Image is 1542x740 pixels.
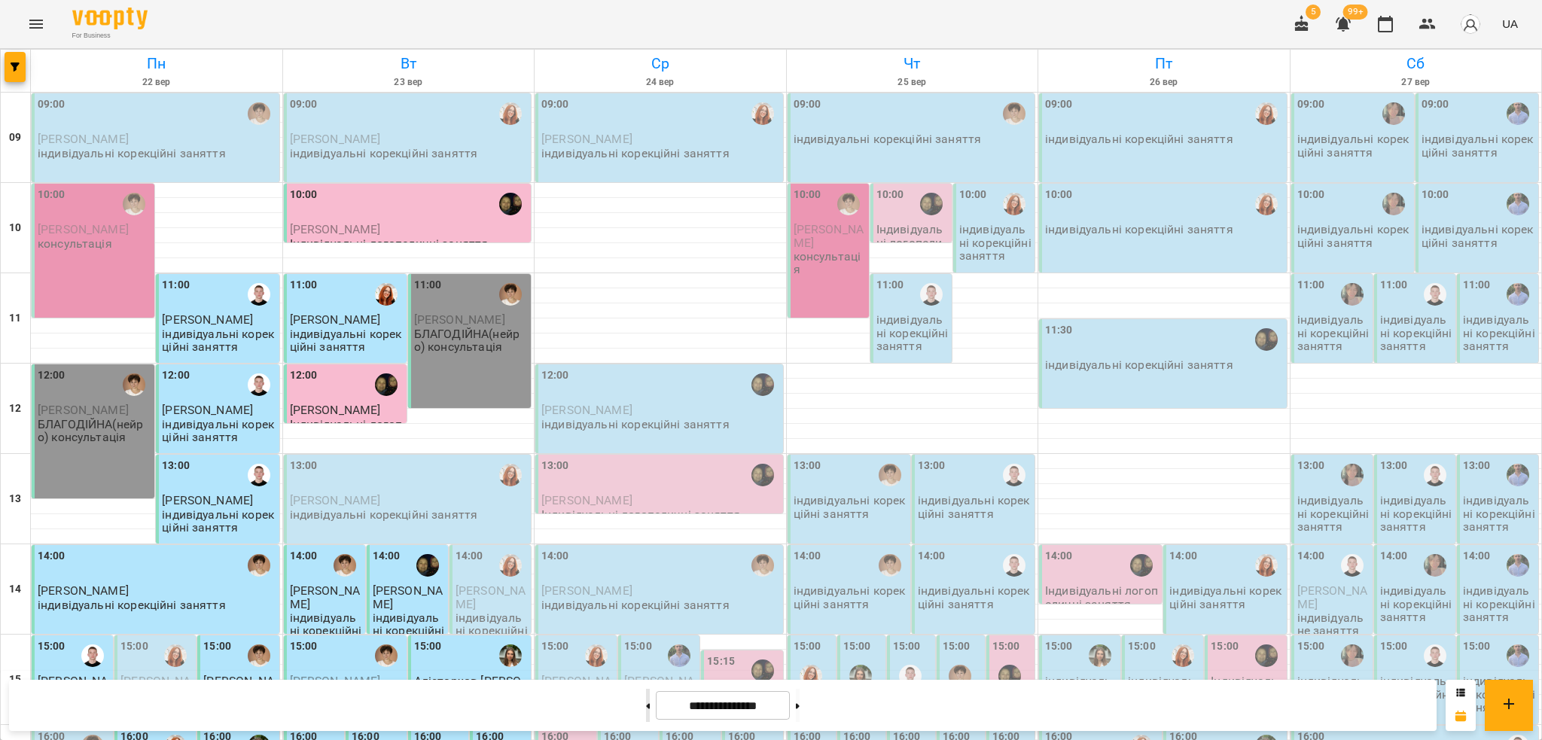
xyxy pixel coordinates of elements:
label: 15:00 [843,638,871,655]
label: 15:00 [1380,638,1408,655]
img: Марина Кириченко [949,665,971,687]
label: 10:00 [1422,187,1449,203]
label: 14:00 [541,548,569,565]
img: Гайдук Артем [81,644,104,667]
p: індивідуальні корекційні заняття [794,132,982,145]
label: 14:00 [290,548,318,565]
img: Voopty Logo [72,8,148,29]
div: Галіцька Дар'я [499,644,522,667]
span: [PERSON_NAME] [541,132,632,146]
img: Валерія Капітан [1130,554,1153,577]
div: Кобзар Зоряна [499,102,522,125]
span: [PERSON_NAME] [290,493,381,507]
h6: 14 [9,581,21,598]
label: 10:00 [794,187,821,203]
img: Марина Кириченко [375,644,398,667]
p: БЛАГОДІЙНА(нейро) консультація [414,327,528,354]
img: Марина Кириченко [1003,102,1025,125]
img: Мєдвєдєва Катерина [1341,283,1364,306]
label: 15:15 [707,653,735,670]
img: Коваль Дмитро [1507,193,1529,215]
div: Валерія Капітан [751,373,774,396]
img: Кобзар Зоряна [585,644,608,667]
label: 13:00 [1463,458,1491,474]
span: [PERSON_NAME] [541,403,632,417]
p: індивідуальне заняття [1297,611,1370,638]
label: 14:00 [1463,548,1491,565]
p: індивідуальні корекційні заняття [290,508,478,521]
span: [PERSON_NAME] [38,583,129,598]
img: Кобзар Зоряна [1172,644,1194,667]
span: [PERSON_NAME] [162,312,253,327]
p: індивідуальні корекційні заняття [1297,223,1411,249]
img: Коваль Дмитро [668,644,690,667]
img: Марина Кириченко [248,554,270,577]
div: Гайдук Артем [1341,554,1364,577]
h6: 11 [9,310,21,327]
img: Кобзар Зоряна [1003,193,1025,215]
label: 11:00 [876,277,904,294]
span: [PERSON_NAME] [162,403,253,417]
span: 5 [1306,5,1321,20]
label: 13:00 [290,458,318,474]
h6: 24 вер [537,75,784,90]
div: Валерія Капітан [920,193,943,215]
div: Кобзар Зоряна [800,665,822,687]
label: 12:00 [541,367,569,384]
span: [PERSON_NAME] [290,222,381,236]
div: Кобзар Зоряна [164,644,187,667]
div: Коваль Дмитро [1507,102,1529,125]
img: Кобзар Зоряна [1255,193,1278,215]
img: Коваль Дмитро [1507,644,1529,667]
img: Коваль Дмитро [1507,464,1529,486]
label: 09:00 [1422,96,1449,113]
div: Марина Кириченко [879,464,901,486]
label: 09:00 [38,96,66,113]
label: 11:00 [290,277,318,294]
p: індивідуальні корекційні заняття [918,584,1032,611]
p: індивідуальні корекційні заняття [1380,584,1452,623]
label: 15:00 [290,638,318,655]
img: Гайдук Артем [248,464,270,486]
img: Марина Кириченко [751,554,774,577]
div: Марина Кириченко [123,373,145,396]
label: 12:00 [162,367,190,384]
p: індивідуальні корекційні заняття [1422,223,1535,249]
img: Валерія Капітан [751,464,774,486]
label: 15:00 [794,638,821,655]
div: Кобзар Зоряна [375,283,398,306]
span: For Business [72,31,148,41]
div: Марина Кириченко [499,283,522,306]
label: 10:00 [1297,187,1325,203]
p: індивідуальні корекційні заняття [38,147,226,160]
img: Мєдвєдєва Катерина [1382,102,1405,125]
div: Марина Кириченко [248,644,270,667]
label: 15:00 [1211,638,1239,655]
h6: Сб [1293,52,1540,75]
span: [PERSON_NAME] [1297,583,1367,611]
img: Мєдвєдєва Катерина [1341,464,1364,486]
p: індивідуальні корекційні заняття [959,223,1032,262]
label: 15:00 [1128,638,1156,655]
div: Валерія Капітан [1255,644,1278,667]
img: Гайдук Артем [1003,554,1025,577]
div: Валерія Капітан [1255,328,1278,351]
label: 15:00 [38,638,66,655]
span: [PERSON_NAME] [290,132,381,146]
p: індивідуальні корекційні заняття [162,508,276,534]
div: Валерія Капітан [751,659,774,682]
label: 09:00 [1045,96,1073,113]
img: Гайдук Артем [1003,464,1025,486]
img: Валерія Капітан [416,554,439,577]
p: консультація [794,250,866,276]
label: 09:00 [541,96,569,113]
p: індивідуальні корекційні заняття [290,611,362,650]
img: Гайдук Артем [920,283,943,306]
span: [PERSON_NAME] [541,493,632,507]
p: Індивідуальні логопедичні заняття [1045,584,1159,611]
